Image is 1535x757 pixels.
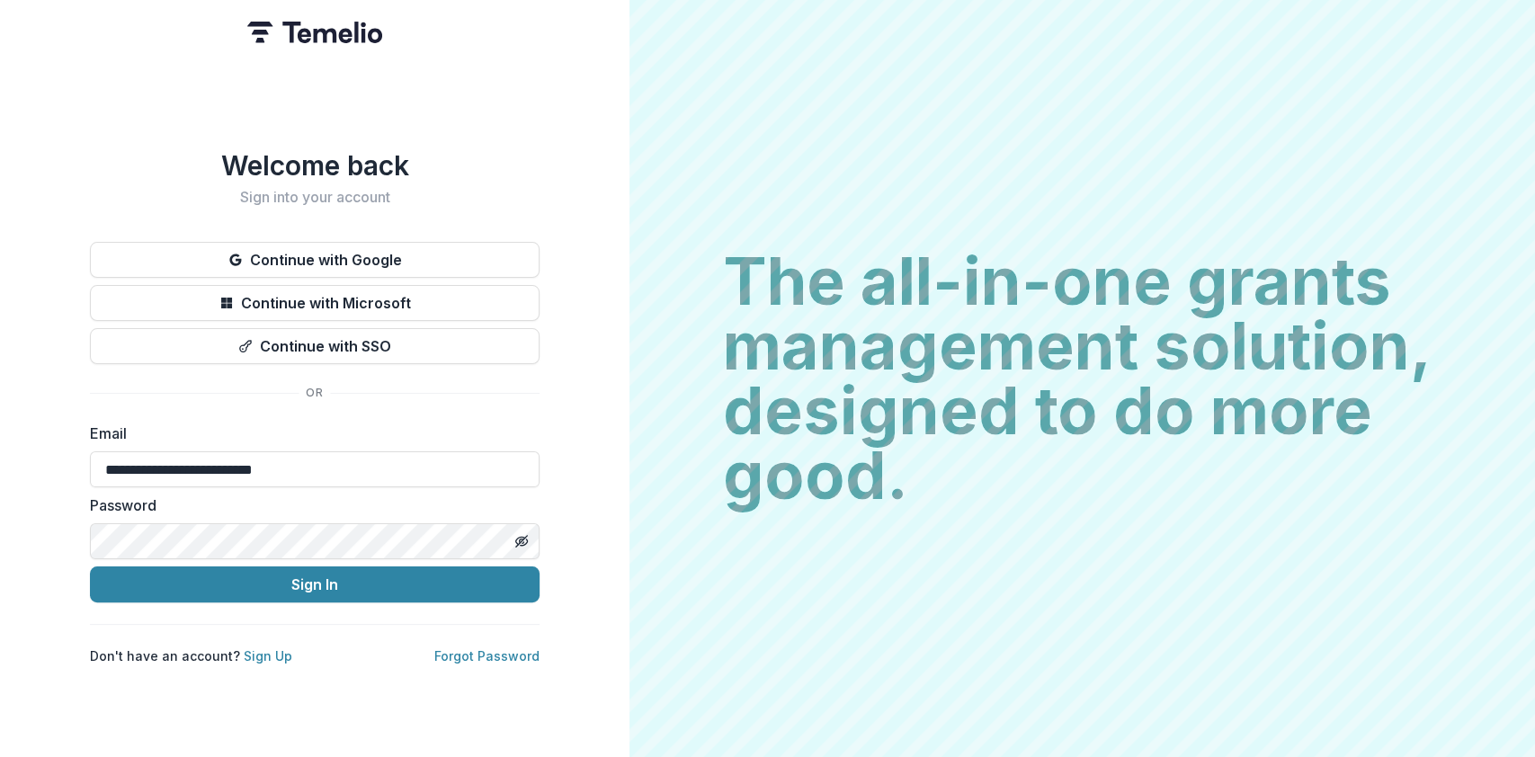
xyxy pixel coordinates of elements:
[247,22,382,43] img: Temelio
[90,189,540,206] h2: Sign into your account
[507,527,536,556] button: Toggle password visibility
[90,494,529,516] label: Password
[90,149,540,182] h1: Welcome back
[244,648,292,663] a: Sign Up
[90,328,540,364] button: Continue with SSO
[90,285,540,321] button: Continue with Microsoft
[90,566,540,602] button: Sign In
[90,646,292,665] p: Don't have an account?
[434,648,540,663] a: Forgot Password
[90,423,529,444] label: Email
[90,242,540,278] button: Continue with Google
